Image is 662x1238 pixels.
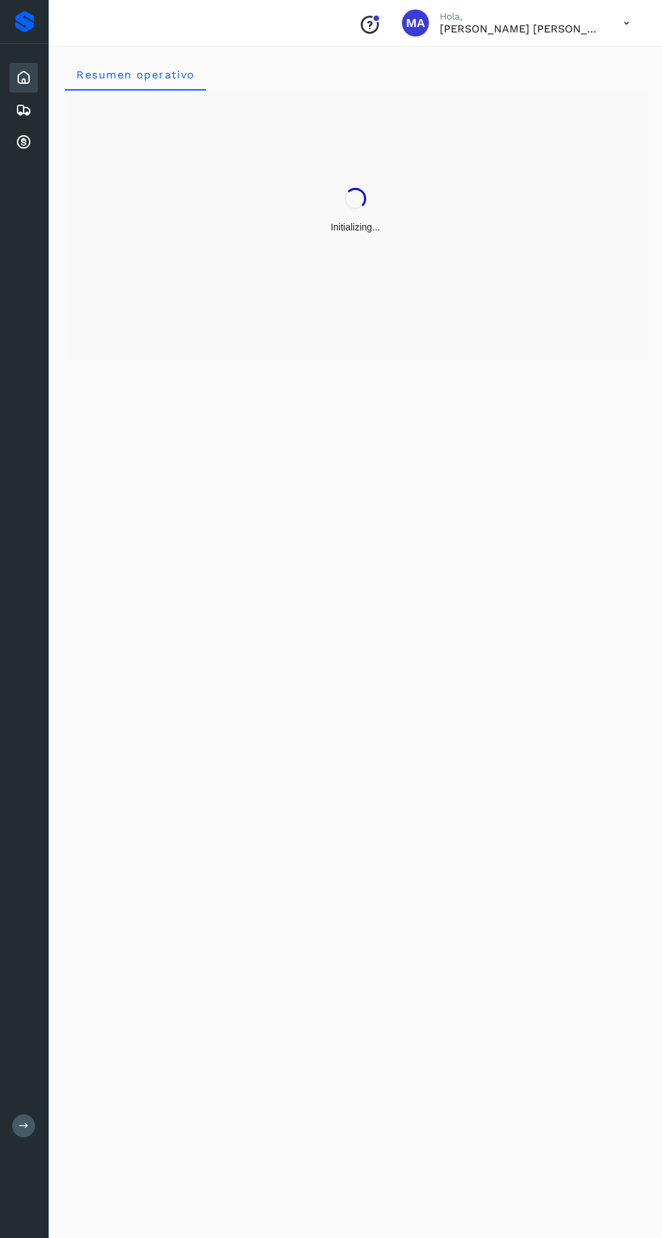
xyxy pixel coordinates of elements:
[440,22,602,35] p: MARCO ANTONIO HERNANDEZ ESQUIVEL
[9,63,38,93] div: Inicio
[76,68,195,81] span: Resumen operativo
[440,11,602,22] p: Hola,
[9,95,38,125] div: Embarques
[9,128,38,157] div: Cuentas por cobrar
